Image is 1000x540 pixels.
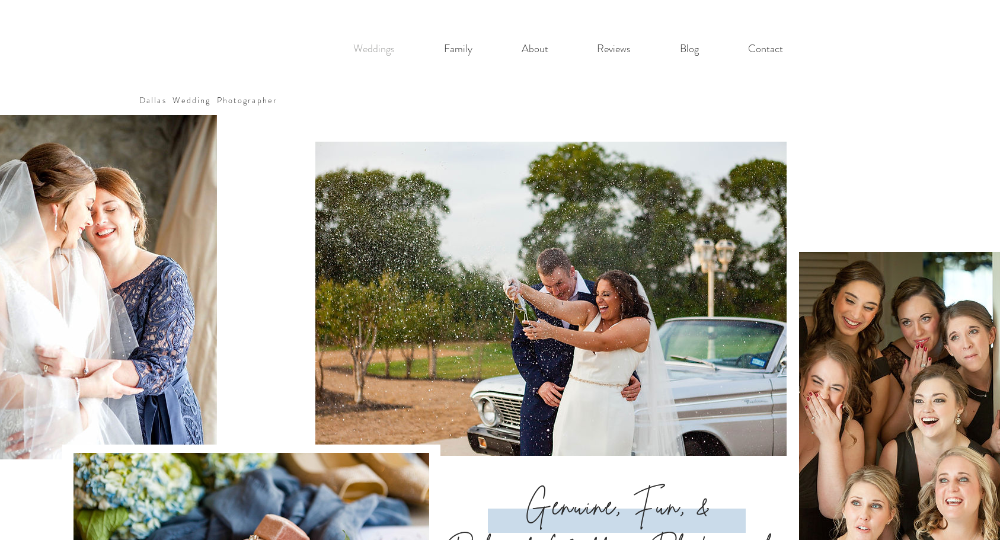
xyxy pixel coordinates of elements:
[315,142,787,456] img: A fun candid photo from a dallas wedding reception featuring the wedding couple popping a bottle ...
[438,37,478,61] p: Family
[656,37,724,61] a: Blog
[420,37,497,61] a: Family
[674,37,705,61] p: Blog
[573,37,656,61] a: Reviews
[329,37,808,61] nav: Site
[139,94,277,106] a: Dallas Wedding Photographer
[742,37,789,61] p: Contact
[516,37,554,61] p: About
[724,37,808,61] a: Contact
[591,37,637,61] p: Reviews
[497,37,573,61] a: About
